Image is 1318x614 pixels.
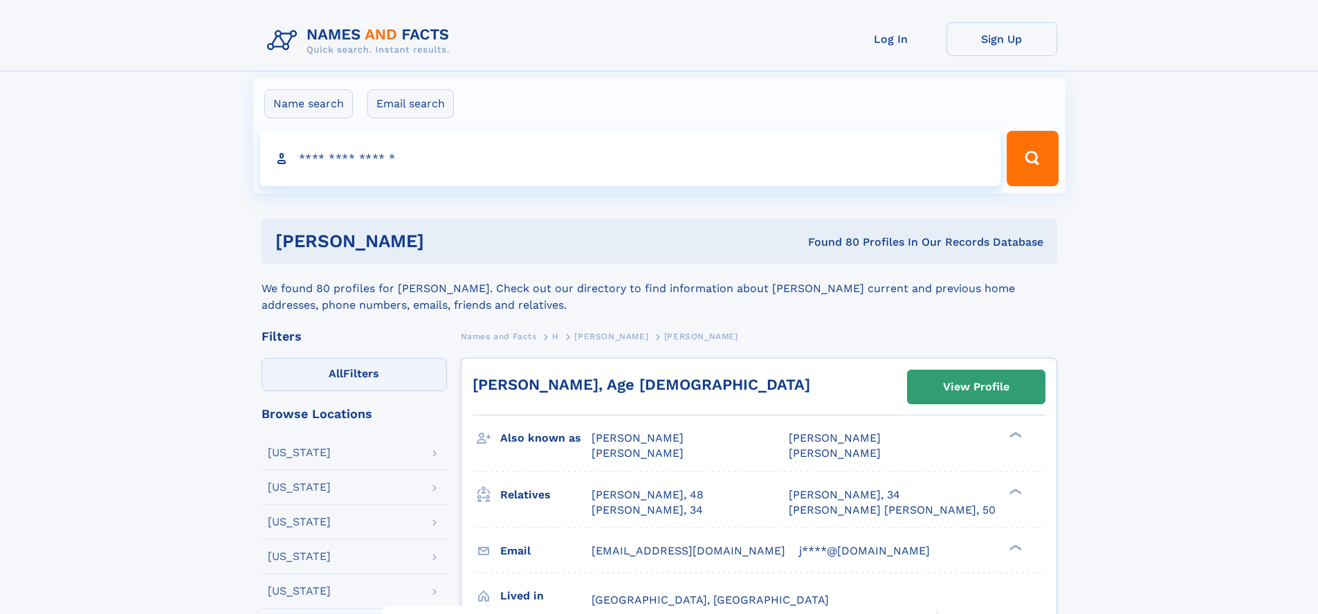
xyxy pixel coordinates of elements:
[789,446,881,460] span: [PERSON_NAME]
[592,544,785,557] span: [EMAIL_ADDRESS][DOMAIN_NAME]
[268,551,331,562] div: [US_STATE]
[592,446,684,460] span: [PERSON_NAME]
[260,131,1001,186] input: search input
[789,431,881,444] span: [PERSON_NAME]
[574,327,648,345] a: [PERSON_NAME]
[552,332,559,341] span: H
[789,487,900,503] a: [PERSON_NAME], 34
[1006,431,1023,440] div: ❯
[908,370,1045,404] a: View Profile
[262,358,447,391] label: Filters
[789,503,996,518] a: [PERSON_NAME] [PERSON_NAME], 50
[275,233,616,250] h1: [PERSON_NAME]
[592,487,704,503] a: [PERSON_NAME], 48
[262,264,1057,314] div: We found 80 profiles for [PERSON_NAME]. Check out our directory to find information about [PERSON...
[268,447,331,458] div: [US_STATE]
[592,431,684,444] span: [PERSON_NAME]
[552,327,559,345] a: H
[574,332,648,341] span: [PERSON_NAME]
[500,483,592,507] h3: Relatives
[500,539,592,563] h3: Email
[592,593,829,606] span: [GEOGRAPHIC_DATA], [GEOGRAPHIC_DATA]
[473,376,810,393] a: [PERSON_NAME], Age [DEMOGRAPHIC_DATA]
[262,408,447,420] div: Browse Locations
[616,235,1043,250] div: Found 80 Profiles In Our Records Database
[1007,131,1058,186] button: Search Button
[264,89,353,118] label: Name search
[268,586,331,597] div: [US_STATE]
[268,516,331,527] div: [US_STATE]
[946,22,1057,56] a: Sign Up
[268,482,331,493] div: [US_STATE]
[367,89,454,118] label: Email search
[836,22,946,56] a: Log In
[461,327,537,345] a: Names and Facts
[262,22,461,60] img: Logo Names and Facts
[329,367,343,380] span: All
[943,371,1009,403] div: View Profile
[262,330,447,343] div: Filters
[592,503,703,518] a: [PERSON_NAME], 34
[500,584,592,608] h3: Lived in
[664,332,738,341] span: [PERSON_NAME]
[500,426,592,450] h3: Also known as
[1006,543,1023,552] div: ❯
[1006,487,1023,496] div: ❯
